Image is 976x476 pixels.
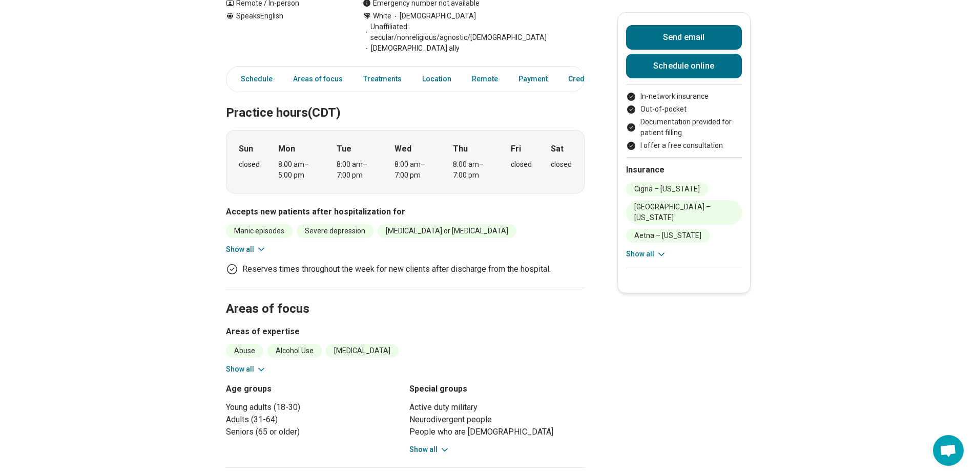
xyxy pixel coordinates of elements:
a: Areas of focus [287,69,349,90]
div: When does the program meet? [226,130,585,193]
a: Schedule online [626,54,742,78]
div: 8:00 am – 5:00 pm [278,159,318,181]
h2: Areas of focus [226,276,585,318]
div: Open chat [933,435,964,466]
h2: Insurance [626,164,742,176]
span: [DEMOGRAPHIC_DATA] ally [363,43,460,54]
li: Abuse [226,344,263,358]
h2: Practice hours (CDT) [226,80,585,122]
div: closed [239,159,260,170]
strong: Sat [551,143,564,155]
button: Show all [409,444,450,455]
strong: Wed [394,143,411,155]
a: Treatments [357,69,408,90]
li: [GEOGRAPHIC_DATA] – [US_STATE] [626,200,742,225]
a: Schedule [229,69,279,90]
div: closed [511,159,532,170]
h3: Accepts new patients after hospitalization for [226,206,585,218]
a: Location [416,69,458,90]
div: Speaks English [226,11,342,54]
li: In-network insurance [626,91,742,102]
div: 8:00 am – 7:00 pm [394,159,434,181]
div: closed [551,159,572,170]
span: White [373,11,391,21]
span: Unaffiliated: secular/nonreligious/agnostic/[DEMOGRAPHIC_DATA] [363,21,585,43]
h3: Areas of expertise [226,326,585,338]
li: Documentation provided for patient filling [626,117,742,138]
li: People who are [DEMOGRAPHIC_DATA] [409,426,585,438]
li: Out-of-pocket [626,104,742,115]
h3: Age groups [226,383,401,395]
li: Active duty military [409,401,585,414]
li: Young adults (18-30) [226,401,401,414]
li: Seniors (65 or older) [226,426,401,438]
li: Aetna – [US_STATE] [626,229,710,243]
button: Show all [226,364,266,375]
div: 8:00 am – 7:00 pm [453,159,492,181]
li: Cigna – [US_STATE] [626,182,708,196]
h3: Special groups [409,383,585,395]
a: Credentials [562,69,613,90]
li: I offer a free consultation [626,140,742,151]
strong: Sun [239,143,253,155]
ul: Payment options [626,91,742,151]
li: Neurodivergent people [409,414,585,426]
strong: Tue [337,143,351,155]
span: [DEMOGRAPHIC_DATA] [391,11,476,21]
a: Payment [512,69,554,90]
li: Manic episodes [226,224,293,238]
li: [MEDICAL_DATA] or [MEDICAL_DATA] [378,224,516,238]
button: Show all [226,244,266,255]
li: [MEDICAL_DATA] [326,344,399,358]
button: Send email [626,25,742,50]
strong: Fri [511,143,521,155]
li: Severe depression [297,224,373,238]
strong: Mon [278,143,295,155]
li: Alcohol Use [267,344,322,358]
li: Adults (31-64) [226,414,401,426]
a: Remote [466,69,504,90]
div: 8:00 am – 7:00 pm [337,159,376,181]
p: Reserves times throughout the week for new clients after discharge from the hospital. [242,263,551,275]
button: Show all [626,249,667,259]
strong: Thu [453,143,468,155]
